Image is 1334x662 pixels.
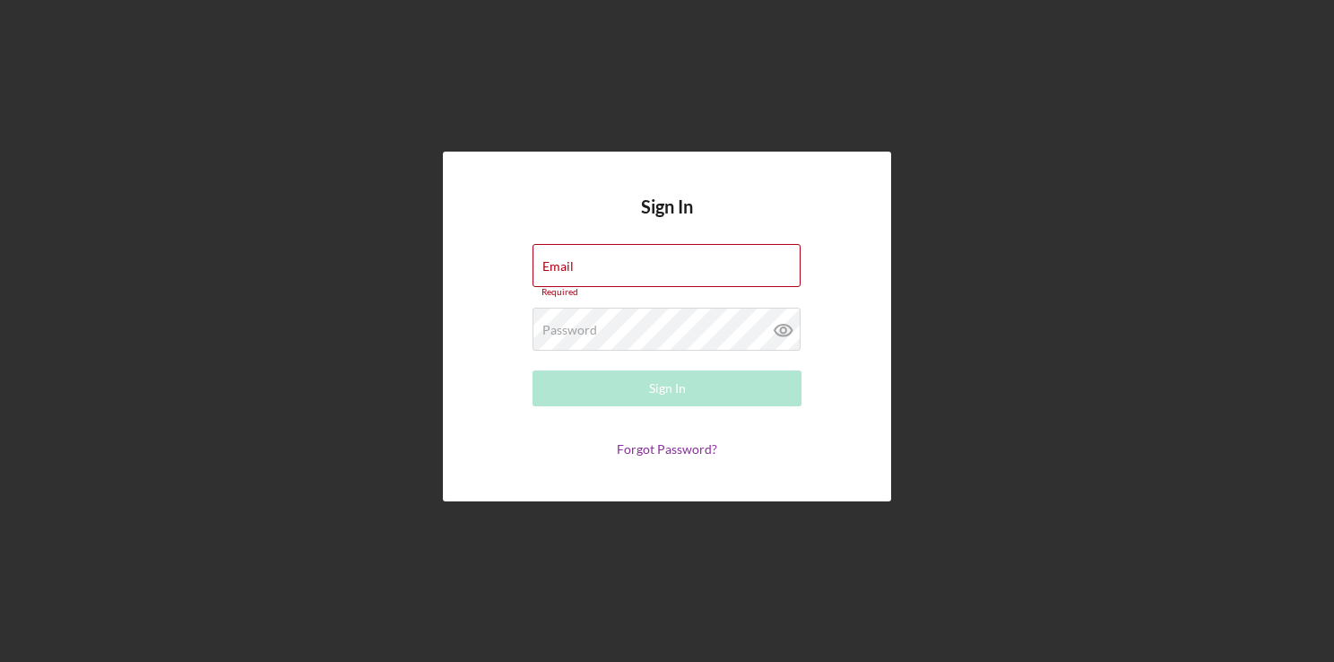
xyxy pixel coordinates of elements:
button: Sign In [533,370,801,406]
div: Sign In [649,370,686,406]
div: Required [533,287,801,298]
a: Forgot Password? [617,441,717,457]
label: Password [542,323,597,337]
label: Email [542,259,574,274]
h4: Sign In [641,196,693,244]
